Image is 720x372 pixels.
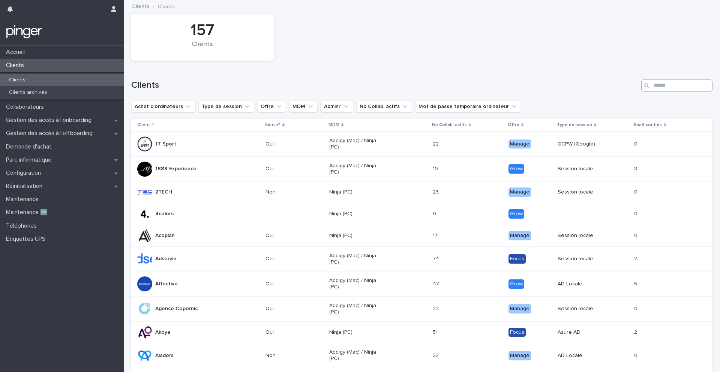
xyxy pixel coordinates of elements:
[508,187,531,197] div: Manage
[3,62,30,69] p: Clients
[634,187,639,195] p: 0
[6,24,42,39] img: mTgBEunGTSyRkCgitkcU
[131,100,195,112] button: Achat d'ordinateurs
[198,100,254,112] button: Type de session
[155,329,170,336] p: Akoya
[329,303,383,315] p: Addigy (Mac) / Ninja (PC)
[433,231,439,239] p: 17
[558,256,611,262] p: Session locale
[328,121,339,129] p: MDM
[558,141,611,147] p: GCPW (Google)
[508,304,531,313] div: Manage
[356,100,412,112] button: Nb Collab. actifs
[131,246,712,271] tr: AdservioOuiAddigy (Mac) / Ninja (PC)7474 FocusSession locale22
[433,164,439,172] p: 10
[634,279,639,287] p: 5
[508,351,531,360] div: Manage
[265,256,319,262] p: Oui
[3,235,51,243] p: Étiquettes UPS
[3,77,31,83] p: Clients
[155,211,175,217] p: 4colors.
[634,139,639,147] p: 0
[3,103,50,111] p: Collaborateurs
[634,351,639,359] p: 0
[558,211,611,217] p: -
[155,256,177,262] p: Adservio
[155,232,175,239] p: Acoplan
[634,209,639,217] p: 0
[415,100,521,112] button: Mot de passe temporaire ordinateur
[634,164,639,172] p: 3
[329,329,383,336] p: Ninja (PC)
[433,351,440,359] p: 22
[265,166,319,172] p: Oui
[131,225,712,246] tr: AcoplanOuiNinja (PC)1717 ManageSession locale00
[508,231,531,240] div: Manage
[144,21,261,40] div: 157
[433,187,440,195] p: 23
[3,143,57,150] p: Demande d'achat
[155,306,198,312] p: Agence Copernic
[3,196,45,203] p: Maintenance
[137,121,150,129] p: Client
[634,328,639,336] p: 2
[432,121,467,129] p: Nb Collab. actifs
[321,100,353,112] button: Admin?
[155,189,172,195] p: 2TECH
[131,181,712,203] tr: 2TECHNonNinja (PC)2323 ManageSession locale00
[265,306,319,312] p: Oui
[157,2,175,10] p: Clients
[131,156,712,181] tr: 1889 ExperienceOuiAddigy (Mac) / Ninja (PC)1010 GrowSession locale33
[132,1,149,10] a: Clients
[144,40,261,56] div: Clients
[433,139,440,147] p: 22
[3,222,43,229] p: Téléphones
[329,189,383,195] p: Ninja (PC)
[329,163,383,175] p: Addigy (Mac) / Ninja (PC)
[265,121,280,129] p: Admin?
[3,209,54,216] p: Maintenance 🆕
[289,100,318,112] button: MDM
[3,89,53,96] p: Clients archivés
[3,117,97,124] p: Gestion des accès à l’onboarding
[329,232,383,239] p: Ninja (PC)
[3,156,57,163] p: Parc informatique
[265,329,319,336] p: Oui
[131,132,712,157] tr: 17 SportOuiAddigy (Mac) / Ninja (PC)2222 ManageGCPW (Google)00
[155,281,178,287] p: Affective
[508,164,524,174] div: Grow
[131,271,712,297] tr: AffectiveOuiAddigy (Mac) / Ninja (PC)4747 GrowAD Locale55
[508,121,519,129] p: Offre
[558,352,611,359] p: AD Locale
[558,166,611,172] p: Session locale
[155,166,196,172] p: 1889 Experience
[433,328,439,336] p: 51
[557,121,592,129] p: Type de session
[433,304,440,312] p: 23
[433,279,441,287] p: 47
[265,281,319,287] p: Oui
[3,169,47,177] p: Configuration
[633,121,662,129] p: SaaS confiés
[3,49,31,56] p: Accueil
[265,232,319,239] p: Oui
[558,189,611,195] p: Session locale
[329,211,383,217] p: Ninja (PC)
[558,281,611,287] p: AD Locale
[558,232,611,239] p: Session locale
[131,80,638,91] h1: Clients
[329,277,383,290] p: Addigy (Mac) / Ninja (PC)
[641,79,712,91] input: Search
[433,209,438,217] p: 0
[265,141,319,147] p: Oui
[155,352,173,359] p: Aladom
[3,130,99,137] p: Gestion des accès à l’offboarding
[508,139,531,149] div: Manage
[329,253,383,265] p: Addigy (Mac) / Ninja (PC)
[508,279,524,289] div: Grow
[508,328,526,337] div: Focus
[329,349,383,362] p: Addigy (Mac) / Ninja (PC)
[634,231,639,239] p: 0
[265,352,319,359] p: Non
